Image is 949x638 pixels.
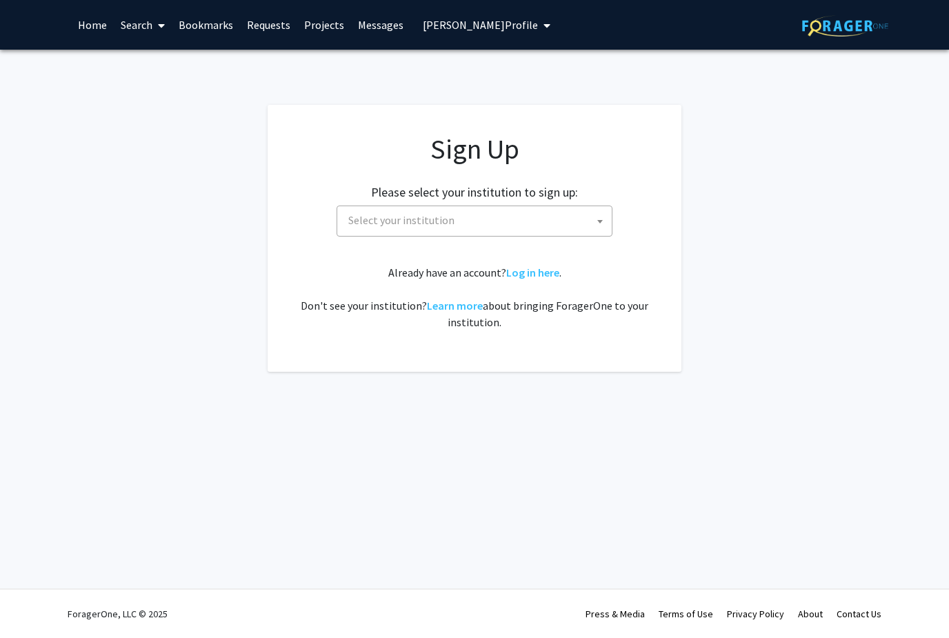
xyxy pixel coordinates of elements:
[427,299,483,312] a: Learn more about bringing ForagerOne to your institution
[837,608,881,620] a: Contact Us
[71,1,114,49] a: Home
[802,15,888,37] img: ForagerOne Logo
[351,1,410,49] a: Messages
[506,266,559,279] a: Log in here
[295,264,654,330] div: Already have an account? . Don't see your institution? about bringing ForagerOne to your institut...
[798,608,823,620] a: About
[423,18,538,32] span: [PERSON_NAME] Profile
[727,608,784,620] a: Privacy Policy
[343,206,612,235] span: Select your institution
[172,1,240,49] a: Bookmarks
[114,1,172,49] a: Search
[297,1,351,49] a: Projects
[348,213,454,227] span: Select your institution
[659,608,713,620] a: Terms of Use
[240,1,297,49] a: Requests
[371,185,578,200] h2: Please select your institution to sign up:
[295,132,654,166] h1: Sign Up
[337,206,612,237] span: Select your institution
[586,608,645,620] a: Press & Media
[68,590,168,638] div: ForagerOne, LLC © 2025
